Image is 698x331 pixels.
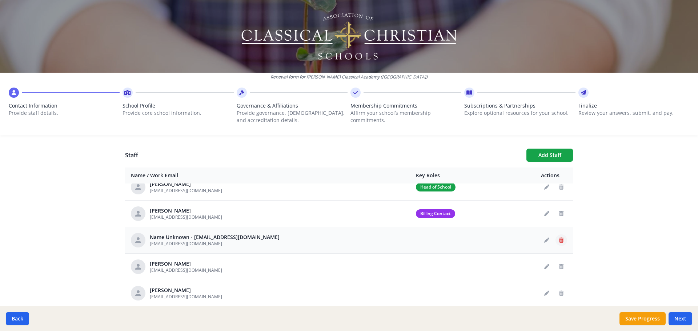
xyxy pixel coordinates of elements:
[9,109,120,117] p: Provide staff details.
[464,109,575,117] p: Explore optional resources for your school.
[150,181,222,188] div: [PERSON_NAME]
[150,287,222,294] div: [PERSON_NAME]
[150,234,280,241] div: Name Unknown - [EMAIL_ADDRESS][DOMAIN_NAME]
[555,287,567,299] button: Delete staff
[237,109,348,124] p: Provide governance, [DEMOGRAPHIC_DATA], and accreditation details.
[125,167,410,184] th: Name / Work Email
[541,261,553,273] button: Edit staff
[578,109,689,117] p: Review your answers, submit, and pay.
[123,109,233,117] p: Provide core school information.
[578,102,689,109] span: Finalize
[416,183,456,191] span: Head of School
[9,102,120,109] span: Contact Information
[350,102,461,109] span: Membership Commitments
[541,208,553,219] button: Edit staff
[150,187,222,194] span: [EMAIL_ADDRESS][DOMAIN_NAME]
[150,260,222,267] div: [PERSON_NAME]
[416,209,455,218] span: Billing Contact
[541,181,553,193] button: Edit staff
[350,109,461,124] p: Affirm your school’s membership commitments.
[669,312,692,325] button: Next
[555,234,567,246] button: Delete staff
[123,102,233,109] span: School Profile
[535,167,573,184] th: Actions
[410,167,535,184] th: Key Roles
[150,214,222,220] span: [EMAIL_ADDRESS][DOMAIN_NAME]
[150,294,222,300] span: [EMAIL_ADDRESS][DOMAIN_NAME]
[619,312,666,325] button: Save Progress
[240,11,458,62] img: Logo
[555,181,567,193] button: Delete staff
[150,207,222,214] div: [PERSON_NAME]
[541,234,553,246] button: Edit staff
[555,261,567,273] button: Delete staff
[541,287,553,299] button: Edit staff
[237,102,348,109] span: Governance & Affiliations
[526,149,573,162] button: Add Staff
[150,267,222,273] span: [EMAIL_ADDRESS][DOMAIN_NAME]
[125,151,521,160] h1: Staff
[6,312,29,325] button: Back
[150,241,222,247] span: [EMAIL_ADDRESS][DOMAIN_NAME]
[555,208,567,219] button: Delete staff
[464,102,575,109] span: Subscriptions & Partnerships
